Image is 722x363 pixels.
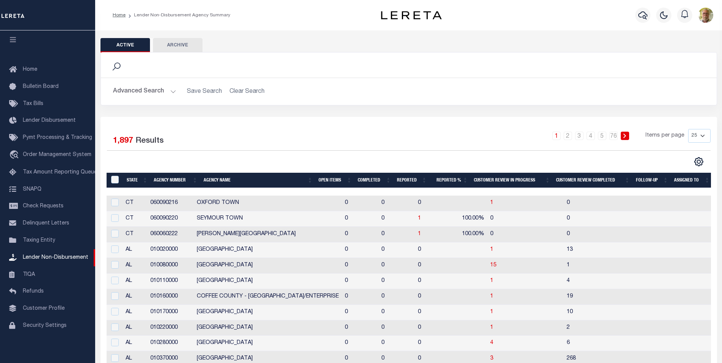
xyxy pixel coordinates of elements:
[415,289,449,305] td: 0
[394,173,430,188] th: Reported: activate to sort column ascending
[23,238,55,243] span: Taxing Entity
[587,132,595,140] a: 4
[147,320,194,336] td: 010220000
[147,227,194,242] td: 060060222
[316,173,355,188] th: Open Items: activate to sort column ascending
[123,211,147,227] td: CT
[415,258,449,274] td: 0
[342,336,378,351] td: 0
[381,11,442,19] img: logo-dark.svg
[23,289,44,294] span: Refunds
[342,211,378,227] td: 0
[553,173,633,188] th: Customer Review Completed: activate to sort column ascending
[123,336,147,351] td: AL
[23,204,64,209] span: Check Requests
[342,320,378,336] td: 0
[490,294,493,299] a: 1
[194,258,342,274] td: [GEOGRAPHIC_DATA]
[415,320,449,336] td: 0
[487,211,564,227] td: 0
[564,336,638,351] td: 6
[23,306,65,311] span: Customer Profile
[23,152,91,158] span: Order Management System
[418,231,421,237] a: 1
[633,173,671,188] th: Follow-up: activate to sort column ascending
[147,258,194,274] td: 010080000
[23,221,69,226] span: Delinquent Letters
[23,135,92,140] span: Pymt Processing & Tracking
[490,247,493,252] a: 1
[342,289,378,305] td: 0
[23,84,59,89] span: Bulletin Board
[342,196,378,211] td: 0
[552,132,561,140] a: 1
[430,173,471,188] th: Reported %: activate to sort column ascending
[113,137,133,145] span: 1,897
[575,132,583,140] a: 3
[490,340,493,345] a: 4
[415,336,449,351] td: 0
[147,274,194,289] td: 010110000
[415,242,449,258] td: 0
[564,227,638,242] td: 0
[415,196,449,211] td: 0
[378,242,415,258] td: 0
[449,211,487,227] td: 100.00%
[490,200,493,205] span: 1
[123,320,147,336] td: AL
[194,305,342,320] td: [GEOGRAPHIC_DATA]
[147,305,194,320] td: 010170000
[378,274,415,289] td: 0
[342,305,378,320] td: 0
[564,274,638,289] td: 4
[471,173,553,188] th: Customer Review In Progress: activate to sort column ascending
[490,263,496,268] a: 15
[23,101,43,107] span: Tax Bills
[194,227,342,242] td: [PERSON_NAME][GEOGRAPHIC_DATA]
[490,309,493,315] a: 1
[194,320,342,336] td: [GEOGRAPHIC_DATA]
[151,173,201,188] th: Agency Number: activate to sort column ascending
[194,289,342,305] td: COFFEE COUNTY - [GEOGRAPHIC_DATA]/ENTERPRISE
[564,258,638,274] td: 1
[147,336,194,351] td: 010280000
[415,274,449,289] td: 0
[609,132,618,140] a: 76
[378,211,415,227] td: 0
[564,132,572,140] a: 2
[671,173,712,188] th: Assigned To: activate to sort column ascending
[645,132,684,140] span: Items per page
[135,135,164,147] label: Results
[23,323,67,328] span: Security Settings
[355,173,394,188] th: Completed: activate to sort column ascending
[449,227,487,242] td: 100.00%
[123,227,147,242] td: CT
[194,211,342,227] td: SEYMOUR TOWN
[418,216,421,221] a: 1
[107,173,124,188] th: MBACode
[23,272,35,277] span: TIQA
[487,227,564,242] td: 0
[123,242,147,258] td: AL
[490,278,493,283] span: 1
[100,38,150,53] button: Active
[378,320,415,336] td: 0
[564,196,638,211] td: 0
[490,356,493,361] span: 3
[564,289,638,305] td: 19
[23,67,37,72] span: Home
[378,336,415,351] td: 0
[378,227,415,242] td: 0
[342,258,378,274] td: 0
[23,118,76,123] span: Lender Disbursement
[23,255,88,260] span: Lender Non-Disbursement
[147,289,194,305] td: 010160000
[378,289,415,305] td: 0
[194,274,342,289] td: [GEOGRAPHIC_DATA]
[490,325,493,330] a: 1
